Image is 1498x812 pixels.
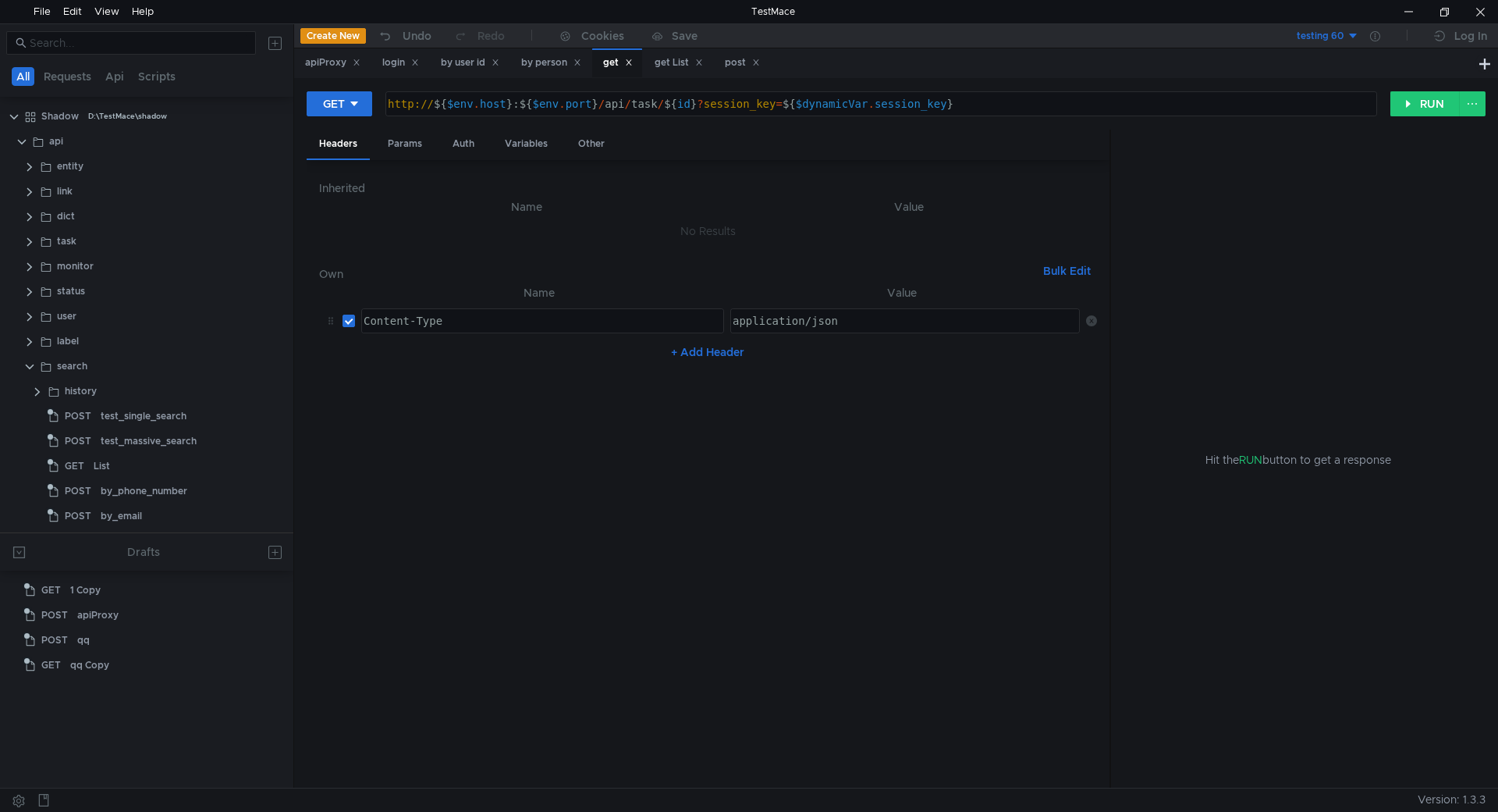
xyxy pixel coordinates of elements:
div: status [57,280,85,303]
div: task [57,230,76,253]
span: POST [65,479,91,503]
button: GET [307,91,372,116]
th: Name [355,283,724,302]
button: All [12,67,34,86]
div: user [57,304,76,328]
button: RUN [1390,91,1460,116]
div: 1 Copy [70,579,101,602]
nz-embed-empty: No Results [680,224,736,238]
span: Version: 1.3.3 [1418,789,1486,811]
div: Other [566,130,617,158]
div: Save [672,30,698,41]
button: Bulk Edit [1037,262,1097,280]
input: Search... [30,34,247,52]
div: Params [375,130,435,158]
div: Headers [307,130,370,160]
button: Api [101,67,129,86]
button: Redo [442,24,516,48]
button: + Add Header [665,343,751,361]
button: Scripts [133,67,180,86]
div: Cookies [581,27,624,45]
div: Shadow [41,105,79,128]
div: label [57,329,79,353]
div: D:\TestMace\shadow [88,105,167,128]
div: get [603,55,633,71]
div: by user id [441,55,499,71]
div: qq [77,629,90,652]
th: Value [721,198,1097,216]
div: GET [323,95,345,112]
div: link [57,180,73,203]
div: apiProxy [305,55,360,71]
span: POST [41,604,68,627]
div: Auth [440,130,487,158]
div: Redo [477,27,505,45]
div: Variables [492,130,560,158]
button: Create New [300,28,366,44]
div: search [57,354,87,378]
div: entity [57,155,83,178]
div: by_phone_number [101,479,187,503]
button: Undo [366,24,442,48]
div: by_email [101,504,142,528]
span: POST [65,404,91,428]
div: testing 60 [1297,29,1344,44]
span: GET [41,654,61,677]
button: Requests [39,67,96,86]
div: by person [521,55,581,71]
div: qq Copy [70,654,109,677]
div: post [725,55,760,71]
div: dict [57,205,75,228]
div: get List [655,55,703,71]
div: Log In [1454,27,1487,45]
button: testing 60 [1251,23,1359,48]
div: Undo [403,27,431,45]
span: POST [41,629,68,652]
div: List [94,454,110,478]
span: GET [41,579,61,602]
div: test_single_search [101,404,186,428]
th: Name [332,198,721,216]
div: history [65,379,97,403]
div: monitor [57,255,94,278]
span: Hit the button to get a response [1205,451,1391,468]
h6: Inherited [319,179,1097,198]
div: api [49,130,63,153]
span: GET [65,454,84,478]
h6: Own [319,265,1037,283]
div: apiProxy [77,604,119,627]
div: Drafts [127,543,160,561]
div: test_massive_search [101,429,197,453]
div: login [382,55,419,71]
th: Value [724,283,1080,302]
span: RUN [1239,453,1262,467]
span: POST [65,429,91,453]
div: links [65,529,85,553]
span: POST [65,504,91,528]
